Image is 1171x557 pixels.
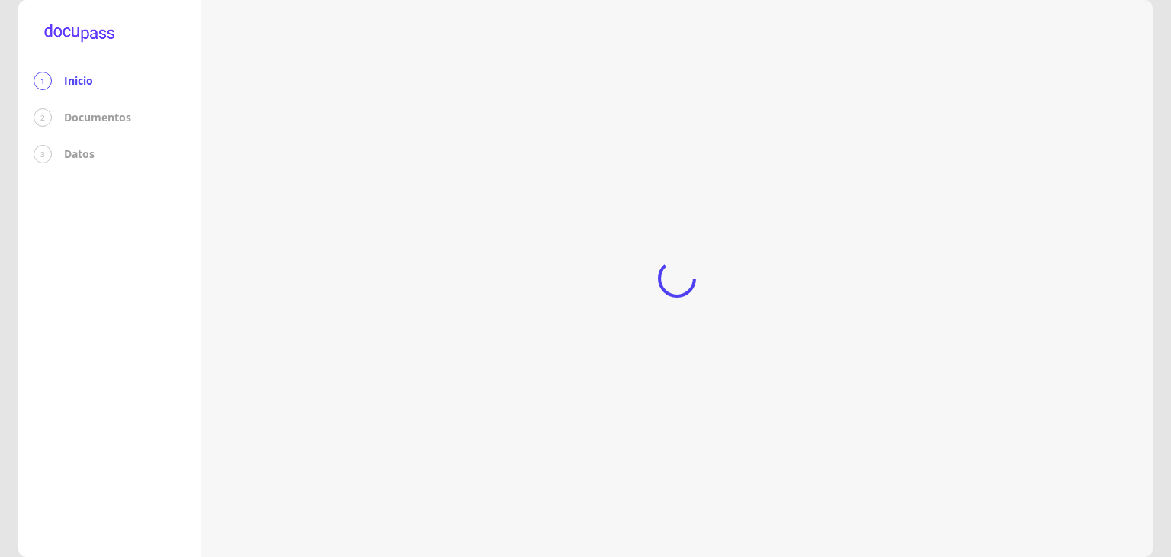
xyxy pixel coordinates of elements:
[34,72,52,90] div: 1
[64,146,95,162] p: Datos
[34,108,52,127] div: 2
[64,73,93,89] p: Inicio
[64,110,131,125] p: Documentos
[34,15,125,53] img: logo
[34,145,52,163] div: 3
